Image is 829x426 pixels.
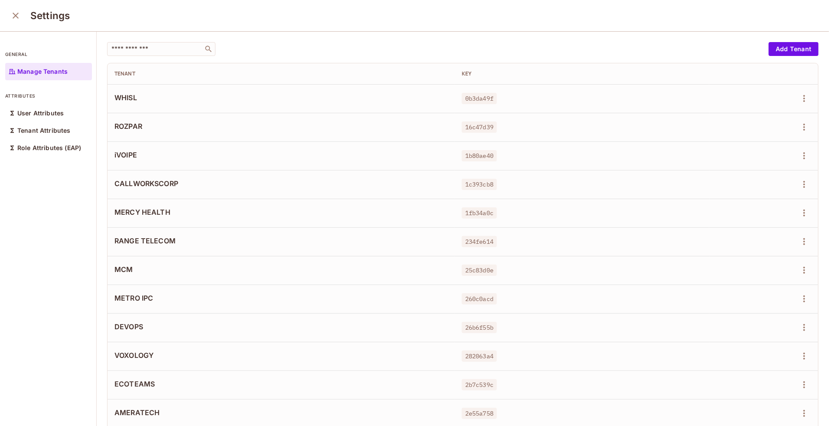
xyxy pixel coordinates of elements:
span: 1b80ae40 [462,150,497,161]
span: 1fb34a0c [462,207,497,219]
span: ECOTEAMS [114,379,448,389]
h3: Settings [30,10,70,22]
span: 0b3da49f [462,93,497,104]
span: 282063a4 [462,351,497,362]
p: attributes [5,92,92,99]
span: 1c393cb8 [462,179,497,190]
span: MCM [114,265,448,274]
span: 234fe614 [462,236,497,247]
button: Add Tenant [769,42,819,56]
span: WHISL [114,93,448,102]
span: ROZPAR [114,121,448,131]
span: DEVOPS [114,322,448,331]
div: Tenant [114,70,448,77]
p: Manage Tenants [17,68,68,75]
span: AMERATECH [114,408,448,417]
div: Key [462,70,702,77]
span: 25c83d0e [462,265,497,276]
span: 2e55a758 [462,408,497,419]
span: RANGE TELECOM [114,236,448,246]
button: close [7,7,24,24]
p: User Attributes [17,110,64,117]
span: 2b7c539c [462,379,497,390]
p: Role Attributes (EAP) [17,144,81,151]
span: iVOIPE [114,150,448,160]
span: 26b6f55b [462,322,497,333]
span: CALLWORKSCORP [114,179,448,188]
span: 260c0acd [462,293,497,305]
p: Tenant Attributes [17,127,71,134]
p: general [5,51,92,58]
span: 16c47d39 [462,121,497,133]
span: METRO IPC [114,293,448,303]
span: VOXOLOGY [114,351,448,360]
span: MERCY HEALTH [114,207,448,217]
